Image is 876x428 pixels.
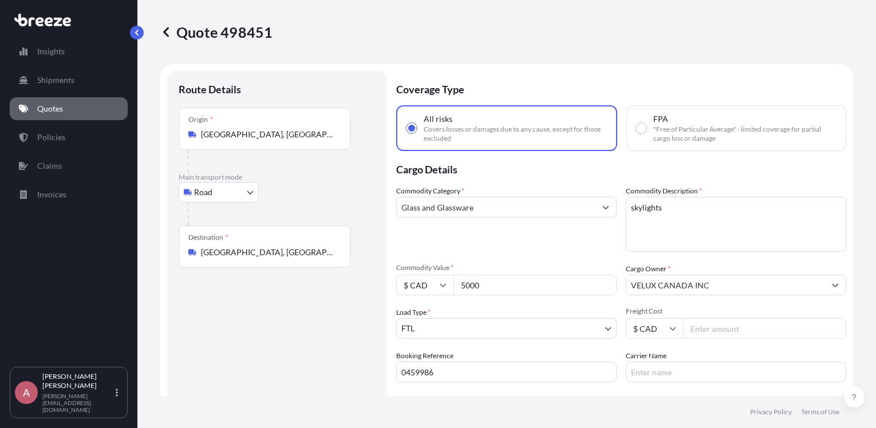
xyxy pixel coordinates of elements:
input: FPA"Free of Particular Average" - limited coverage for partial cargo loss or damage [636,123,646,133]
input: Destination [201,247,336,258]
a: Shipments [10,69,128,92]
input: Type amount [453,275,617,295]
span: Freight Cost [626,307,846,316]
p: Insights [37,46,65,57]
p: Policies [37,132,65,143]
p: Quotes [37,103,63,114]
span: FPA [653,113,668,125]
span: All risks [424,113,452,125]
input: Your internal reference [396,362,617,382]
label: Cargo Owner [626,263,670,275]
a: Invoices [10,183,128,206]
textarea: skylights [626,197,846,252]
label: Carrier Name [626,350,666,362]
div: Destination [188,233,228,242]
input: All risksCovers losses or damages due to any cause, except for those excluded [407,123,417,133]
a: Quotes [10,97,128,120]
span: FTL [401,323,415,334]
p: Main transport mode [179,173,376,182]
a: Terms of Use [801,407,839,417]
input: Origin [201,129,336,140]
a: Privacy Policy [750,407,792,417]
input: Enter amount [683,318,846,339]
a: Claims [10,154,128,177]
p: [PERSON_NAME][EMAIL_ADDRESS][DOMAIN_NAME] [42,393,113,413]
button: FTL [396,318,617,339]
p: Cargo Details [396,151,846,185]
button: Show suggestions [825,275,846,295]
input: Select a commodity type [397,197,595,217]
button: Select transport [179,182,259,203]
div: Origin [188,115,213,124]
input: Enter name [626,362,846,382]
p: Invoices [37,189,66,200]
label: Booking Reference [396,350,453,362]
label: Commodity Description [626,185,702,197]
span: "Free of Particular Average" - limited coverage for partial cargo loss or damage [653,125,836,143]
p: Route Details [179,82,241,96]
span: Load Type [396,307,431,318]
label: Commodity Category [396,185,464,197]
span: Commodity Value [396,263,617,272]
input: Full name [626,275,825,295]
span: Road [194,187,212,198]
p: Quote 498451 [160,23,273,41]
button: Show suggestions [595,197,616,217]
p: Coverage Type [396,71,846,105]
p: Claims [37,160,62,172]
p: [PERSON_NAME] [PERSON_NAME] [42,372,113,390]
a: Policies [10,126,128,149]
span: Covers losses or damages due to any cause, except for those excluded [424,125,607,143]
a: Insights [10,40,128,63]
p: Shipments [37,74,74,86]
span: A [23,387,30,398]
